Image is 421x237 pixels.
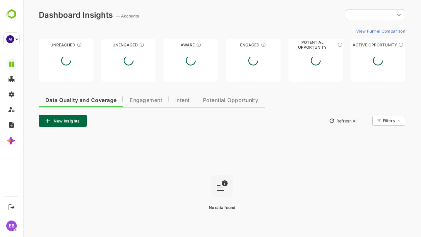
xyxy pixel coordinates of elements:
div: These accounts are MQAs and can be passed on to Inside Sales [314,42,320,47]
span: Data Quality and Coverage [22,98,93,103]
span: Potential Opportunity [180,98,235,103]
button: New Insights [16,115,64,127]
div: These accounts have not been engaged with for a defined time period [54,42,59,47]
div: ​ [323,9,382,21]
div: Filters [360,118,372,123]
div: Active Opportunity [328,42,382,47]
div: Unengaged [78,42,133,47]
span: No data found [186,205,212,210]
span: Intent [152,98,167,103]
div: These accounts have just entered the buying cycle and need further nurturing [173,42,178,47]
div: Filters [359,115,382,127]
div: AI [6,35,14,43]
div: Dashboard Insights [16,10,90,20]
button: Logout [7,203,16,212]
div: Aware [140,42,195,47]
span: Engagement [107,98,139,103]
div: Unreached [16,42,70,47]
div: Engaged [203,42,258,47]
ag: -- Accounts [93,13,118,18]
button: View Funnel Comparison [331,26,382,36]
div: These accounts have open opportunities which might be at any of the Sales Stages [375,42,381,47]
div: These accounts are warm, further nurturing would qualify them to MQAs [238,42,243,47]
img: BambooboxLogoMark.f1c84d78b4c51b1a7b5f700c9845e183.svg [3,8,20,20]
div: Potential Opportunity [265,42,320,47]
div: EB [6,221,17,231]
div: These accounts have not shown enough engagement and need nurturing [116,42,121,47]
button: Refresh All [303,116,337,126]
